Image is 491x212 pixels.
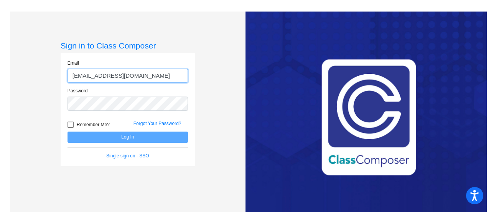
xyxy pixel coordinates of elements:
[68,60,79,67] label: Email
[61,41,195,50] h3: Sign in to Class Composer
[68,132,188,143] button: Log In
[106,153,149,159] a: Single sign on - SSO
[133,121,181,126] a: Forgot Your Password?
[68,87,88,94] label: Password
[77,120,110,129] span: Remember Me?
